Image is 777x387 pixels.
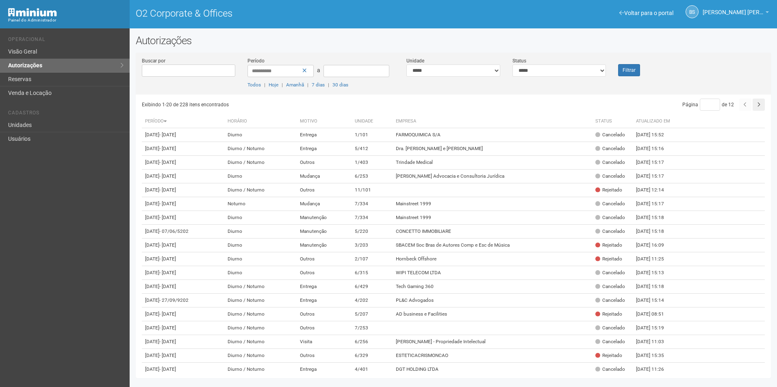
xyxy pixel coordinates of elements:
div: Rejeitado [595,187,622,193]
td: [DATE] 15:35 [633,349,677,363]
label: Status [512,57,526,64]
span: - [DATE] [159,270,176,275]
td: Entrega [297,363,352,376]
td: 4/202 [352,294,393,307]
span: | [307,82,308,88]
td: SBACEM Soc Bras de Autores Comp e Esc de Música [393,239,592,252]
td: Diurno [224,225,296,239]
td: 6/315 [352,266,393,280]
a: Bs [686,5,699,18]
td: Entrega [297,294,352,307]
label: Período [247,57,265,64]
label: Buscar por [142,57,165,64]
td: [DATE] 12:14 [633,183,677,197]
td: 7/253 [352,321,393,335]
td: 6/253 [352,170,393,183]
span: - 27/09/9202 [159,297,189,303]
td: ESTETICACRISMONCAO [393,349,592,363]
td: [DATE] 15:18 [633,225,677,239]
td: [DATE] [142,294,225,307]
div: Cancelado [595,283,625,290]
td: [DATE] 15:17 [633,170,677,183]
td: Entrega [297,280,352,294]
td: Mudança [297,170,352,183]
div: Rejeitado [595,352,622,359]
td: Diurno / Noturno [224,156,296,170]
div: Cancelado [595,214,625,221]
td: Outros [297,307,352,321]
td: [DATE] [142,307,225,321]
td: [DATE] 15:13 [633,266,677,280]
span: - [DATE] [159,187,176,193]
a: Hoje [269,82,278,88]
td: [DATE] 15:17 [633,156,677,170]
td: [DATE] [142,349,225,363]
td: Manutenção [297,211,352,225]
td: Diurno / Noturno [224,363,296,376]
a: [PERSON_NAME] [PERSON_NAME] [703,10,769,17]
td: 1/101 [352,128,393,142]
td: Diurno / Noturno [224,294,296,307]
td: Diurno / Noturno [224,142,296,156]
span: | [282,82,283,88]
td: 1/403 [352,156,393,170]
span: - 07/06/5202 [159,228,189,234]
th: Atualizado em [633,115,677,128]
td: [DATE] [142,239,225,252]
td: 5/220 [352,225,393,239]
td: WIPI TELECOM LTDA [393,266,592,280]
td: Diurno [224,252,296,266]
th: Unidade [352,115,393,128]
span: - [DATE] [159,325,176,331]
td: [PERSON_NAME] Advocacia e Consultoria Jurídica [393,170,592,183]
td: Outros [297,266,352,280]
span: - [DATE] [159,366,176,372]
span: a [317,67,320,73]
td: Outros [297,321,352,335]
td: 3/203 [352,239,393,252]
td: Diurno [224,170,296,183]
td: [DATE] 11:26 [633,363,677,376]
a: Amanhã [286,82,304,88]
td: [DATE] [142,128,225,142]
td: [DATE] 15:17 [633,197,677,211]
td: [DATE] [142,142,225,156]
a: Voltar para o portal [619,10,673,16]
td: Diurno / Noturno [224,280,296,294]
td: 5/412 [352,142,393,156]
td: [DATE] [142,266,225,280]
td: [DATE] 15:16 [633,142,677,156]
td: Manutenção [297,239,352,252]
div: Rejeitado [595,242,622,249]
td: Entrega [297,142,352,156]
li: Cadastros [8,110,124,118]
td: 7/334 [352,197,393,211]
span: - [DATE] [159,215,176,220]
div: Cancelado [595,269,625,276]
td: Diurno [224,239,296,252]
span: - [DATE] [159,201,176,206]
div: Cancelado [595,228,625,235]
td: Tech Gaming 360 [393,280,592,294]
td: [DATE] [142,170,225,183]
td: Noturno [224,197,296,211]
td: 6/429 [352,280,393,294]
div: Cancelado [595,325,625,331]
td: [DATE] [142,321,225,335]
td: [DATE] 15:14 [633,294,677,307]
h2: Autorizações [136,34,771,47]
td: PL&C Advogados [393,294,592,307]
td: 5/207 [352,307,393,321]
div: Cancelado [595,159,625,166]
button: Filtrar [618,64,640,76]
td: CONCETTO IMMOBILIARE [393,225,592,239]
span: - [DATE] [159,146,176,151]
td: Diurno / Noturno [224,321,296,335]
td: Outros [297,183,352,197]
span: Página de 12 [682,102,734,107]
div: Cancelado [595,366,625,373]
td: [DATE] [142,225,225,239]
td: Entrega [297,128,352,142]
td: Mainstreet 1999 [393,197,592,211]
td: [DATE] 15:19 [633,321,677,335]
